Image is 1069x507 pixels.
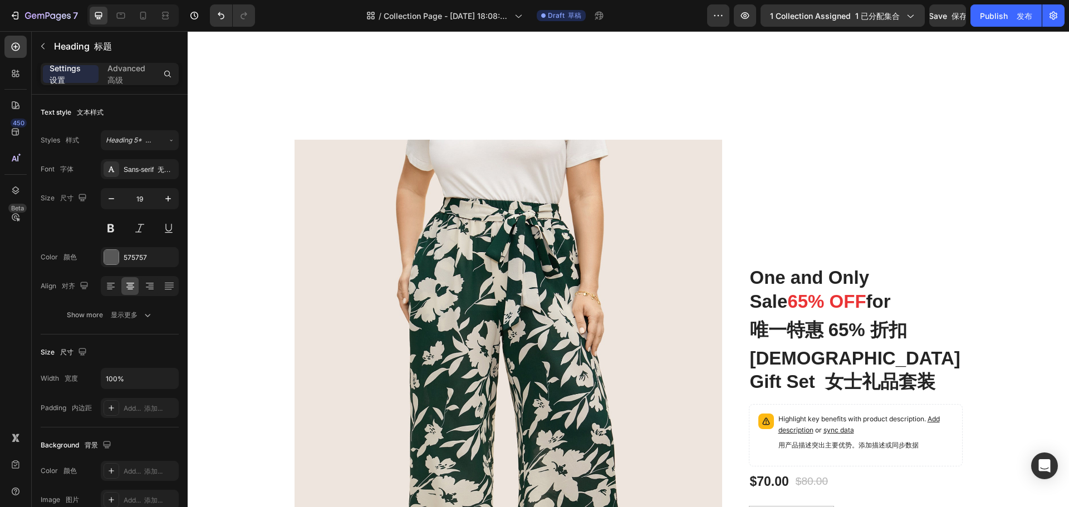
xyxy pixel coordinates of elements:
[41,345,89,360] div: Size
[41,191,89,206] div: Size
[106,135,155,145] span: Heading 5*
[41,403,92,413] div: Padding
[94,41,112,52] font: 标题
[60,348,73,356] font: 尺寸
[1031,452,1058,479] div: Open Intercom Messenger
[50,62,92,86] p: Settings
[8,204,27,213] div: Beta
[761,4,925,27] button: 1 collection assigned 1 已分配集合
[41,279,91,294] div: Align
[77,108,104,116] font: 文本样式
[600,260,678,280] span: 65% OFF
[11,119,27,127] div: 450
[124,495,176,505] div: Add...
[66,495,79,504] font: 图片
[607,441,641,460] div: $80.00
[67,309,153,321] div: Show more
[929,11,967,21] span: Save
[50,75,65,85] font: 设置
[124,403,176,414] div: Add...
[970,4,1042,27] button: Publish 发布
[562,288,719,309] font: 唯一特惠 65% 折扣
[101,368,178,388] input: Auto
[591,382,766,424] p: Highlight key benefits with product description.
[210,4,255,27] div: Undo/Redo
[124,165,176,175] div: Sans-serif
[568,11,581,19] font: 草稿
[384,10,510,22] span: Collection Page - [DATE] 18:08:00
[41,107,104,117] div: Text style
[144,404,163,412] font: 添加...
[379,10,381,22] span: /
[158,166,191,174] font: 无衬线字体
[111,311,138,319] font: 显示更多
[41,164,73,174] div: Font
[626,395,666,403] span: or
[770,10,900,22] span: 1 collection assigned
[855,11,900,21] font: 1 已分配集合
[591,410,731,418] font: 用产品描述突出主要优势。添加描述或同步数据
[63,253,77,261] font: 颜色
[144,467,163,475] font: 添加...
[4,4,83,27] button: 7
[929,4,966,27] button: Save 保存
[636,395,666,403] span: sync data
[561,475,646,501] button: Out of stock
[980,10,1032,22] div: Publish
[107,62,150,86] p: Advanced
[548,11,581,21] span: Draft
[1017,11,1032,21] font: 发布
[952,11,967,21] font: 保存
[41,305,179,325] button: Show more 显示更多
[124,253,176,263] div: 575757
[562,235,774,316] p: One and Only Sale for
[73,9,78,22] p: 7
[41,466,77,476] div: Color
[638,340,748,361] font: 女士礼品套装
[41,135,79,145] div: Styles
[41,373,78,383] div: Width
[54,40,174,53] p: Heading
[107,75,123,85] font: 高级
[60,194,73,202] font: 尺寸
[65,374,78,382] font: 宽度
[60,165,73,173] font: 字体
[41,495,79,505] div: Image
[124,466,176,476] div: Add...
[41,438,114,453] div: Background
[101,130,179,150] button: Heading 5* 标题 5*
[561,440,602,461] div: $70.00
[63,466,77,475] font: 颜色
[85,441,98,449] font: 背景
[144,496,163,504] font: 添加...
[41,252,77,262] div: Color
[66,136,79,144] font: 样式
[188,31,1069,507] iframe: Design area
[562,316,774,363] p: [DEMOGRAPHIC_DATA] Gift Set
[72,403,92,412] font: 内边距
[62,282,75,290] font: 对齐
